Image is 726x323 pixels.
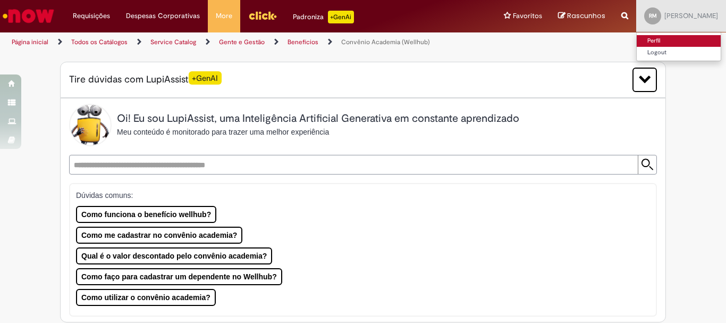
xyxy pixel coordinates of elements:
[126,11,200,21] span: Despesas Corporativas
[664,11,718,20] span: [PERSON_NAME]
[513,11,542,21] span: Favoritos
[150,38,196,46] a: Service Catalog
[8,32,476,52] ul: Trilhas de página
[76,206,216,223] button: Como funciona o benefício wellhub?
[219,38,265,46] a: Gente e Gestão
[76,247,272,264] button: Qual é o valor descontado pelo convênio academia?
[637,35,721,47] a: Perfil
[76,268,282,285] button: Como faço para cadastrar um dependente no Wellhub?
[73,11,110,21] span: Requisições
[649,12,657,19] span: RM
[328,11,354,23] p: +GenAi
[293,11,354,23] div: Padroniza
[12,38,48,46] a: Página inicial
[1,5,56,27] img: ServiceNow
[69,104,112,146] img: Lupi
[288,38,318,46] a: Benefícios
[637,47,721,59] a: Logout
[117,128,329,136] span: Meu conteúdo é monitorado para trazer uma melhor experiência
[567,11,605,21] span: Rascunhos
[216,11,232,21] span: More
[638,155,656,174] input: Submit
[76,190,641,201] p: Dúvidas comuns:
[76,227,242,244] button: Como me cadastrar no convênio academia?
[117,113,519,125] h2: Oi! Eu sou LupiAssist, uma Inteligência Artificial Generativa em constante aprendizado
[69,73,222,86] span: Tire dúvidas com LupiAssist
[71,38,128,46] a: Todos os Catálogos
[76,289,216,306] button: Como utilizar o convênio academia?
[341,38,430,46] a: Convênio Academia (Wellhub)
[248,7,277,23] img: click_logo_yellow_360x200.png
[189,71,222,85] span: +GenAI
[558,11,605,21] a: Rascunhos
